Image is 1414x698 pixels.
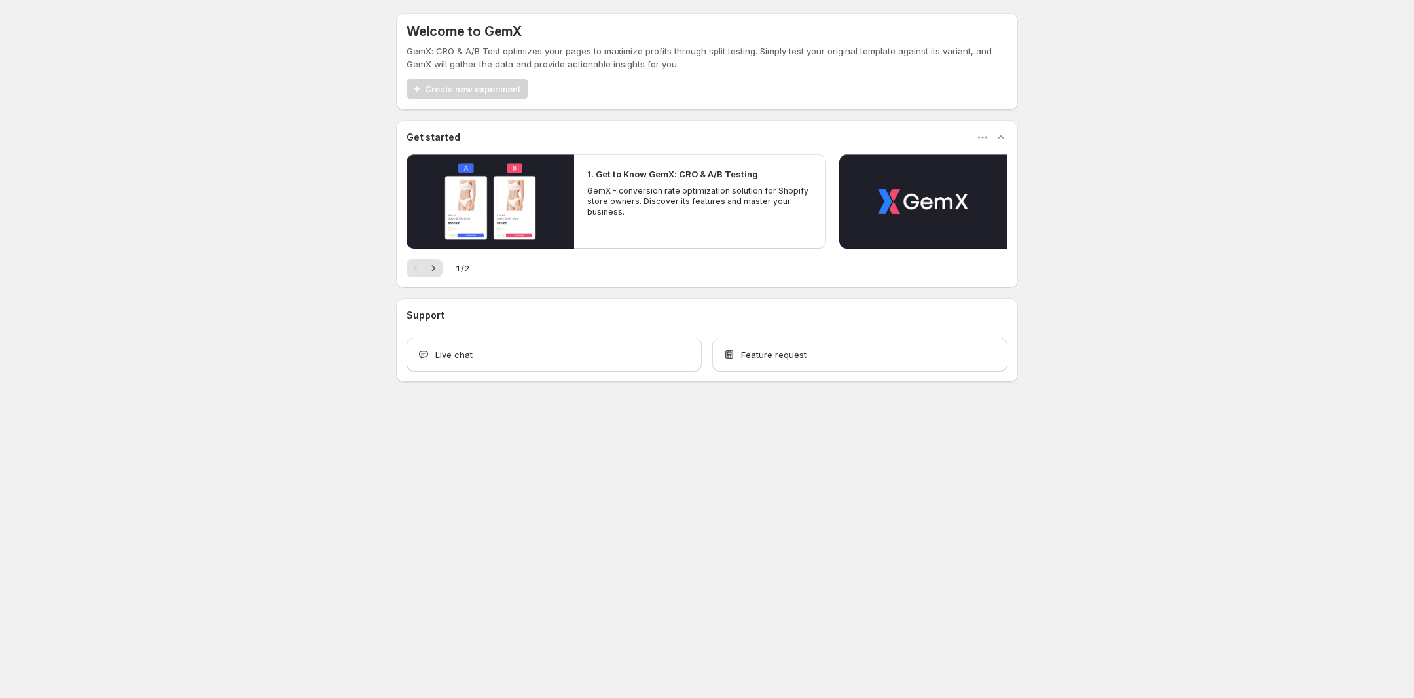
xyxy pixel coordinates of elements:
button: Next [424,259,443,277]
nav: Pagination [407,259,443,277]
p: GemX - conversion rate optimization solution for Shopify store owners. Discover its features and ... [587,186,812,217]
span: 1 / 2 [456,262,469,275]
h2: 1. Get to Know GemX: CRO & A/B Testing [587,167,758,181]
button: Play video [407,154,574,249]
h3: Support [407,309,444,322]
p: GemX: CRO & A/B Test optimizes your pages to maximize profits through split testing. Simply test ... [407,44,1007,71]
span: Feature request [741,348,807,361]
button: Play video [839,154,1007,249]
h3: Get started [407,131,460,144]
h5: Welcome to GemX [407,24,522,39]
span: Live chat [435,348,473,361]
